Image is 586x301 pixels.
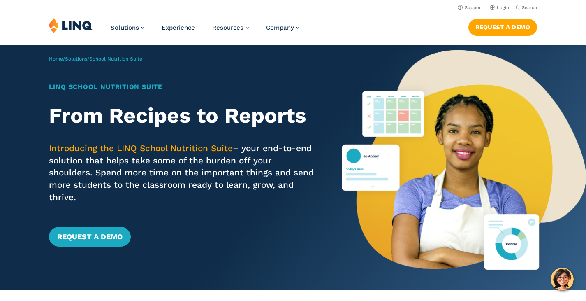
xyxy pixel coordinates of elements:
[522,5,537,10] span: Search
[49,56,63,62] a: Home
[458,5,483,10] a: Support
[49,82,318,92] h1: LINQ School Nutrition Suite
[89,56,142,62] span: School Nutrition Suite
[49,17,93,33] img: LINQ | K‑12 Software
[212,24,249,31] a: Resources
[111,17,299,44] nav: Primary Navigation
[490,5,509,10] a: Login
[49,227,131,247] a: Request a Demo
[551,268,574,291] button: Hello, have a question? Let’s chat.
[111,24,144,31] a: Solutions
[49,142,318,204] p: – your end-to-end solution that helps take some of the burden off your shoulders. Spend more time...
[266,24,294,31] span: Company
[49,103,318,128] h2: From Recipes to Reports
[516,5,537,11] button: Open Search Bar
[111,24,139,31] span: Solutions
[468,19,537,35] a: Request a Demo
[468,17,537,35] nav: Button Navigation
[65,56,87,62] a: Solutions
[162,24,195,31] a: Experience
[49,56,142,62] span: / /
[49,143,233,153] span: Introducing the LINQ School Nutrition Suite
[266,24,299,31] a: Company
[342,45,586,290] img: Nutrition Suite Launch
[212,24,243,31] span: Resources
